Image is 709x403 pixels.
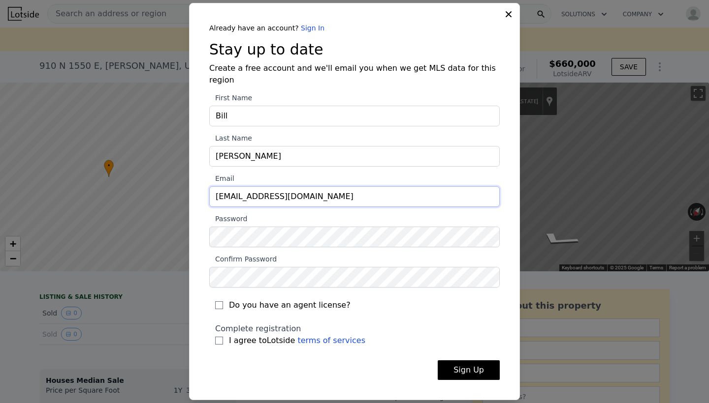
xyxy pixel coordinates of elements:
input: First Name [209,106,500,126]
span: I agree to Lotside [229,335,365,346]
input: Email [209,186,500,207]
span: Password [209,215,247,223]
input: I agree toLotside terms of services [215,337,223,345]
span: Do you have an agent license? [229,299,351,311]
input: Do you have an agent license? [215,301,223,309]
h4: Create a free account and we'll email you when we get MLS data for this region [209,62,500,86]
span: First Name [209,94,252,102]
span: Email [209,174,234,182]
a: Sign In [301,24,324,32]
span: Confirm Password [209,255,277,263]
span: Last Name [209,134,252,142]
h3: Stay up to date [209,41,500,58]
div: Already have an account? [209,23,500,33]
input: Confirm Password [209,267,500,288]
a: terms of services [297,336,365,345]
span: Complete registration [215,324,301,333]
input: Last Name [209,146,500,167]
input: Password [209,227,500,247]
button: Sign Up [438,360,500,380]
